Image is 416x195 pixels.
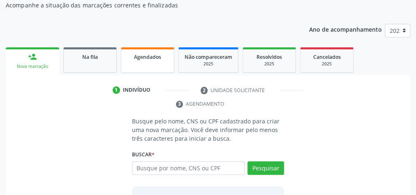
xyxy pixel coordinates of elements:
[306,61,347,67] div: 2025
[313,53,341,60] span: Cancelados
[113,86,120,94] div: 1
[134,53,161,60] span: Agendados
[123,86,150,94] div: Indivíduo
[6,1,289,9] p: Acompanhe a situação das marcações correntes e finalizadas
[132,149,155,161] label: Buscar
[28,52,37,61] div: person_add
[132,161,245,175] input: Busque por nome, CNS ou CPF
[82,53,98,60] span: Na fila
[185,61,232,67] div: 2025
[309,24,382,34] p: Ano de acompanhamento
[12,63,53,70] div: Nova marcação
[257,53,282,60] span: Resolvidos
[185,53,232,60] span: Não compareceram
[247,161,284,175] button: Pesquisar
[249,61,290,67] div: 2025
[132,117,284,143] p: Busque pelo nome, CNS ou CPF cadastrado para criar uma nova marcação. Você deve informar pelo men...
